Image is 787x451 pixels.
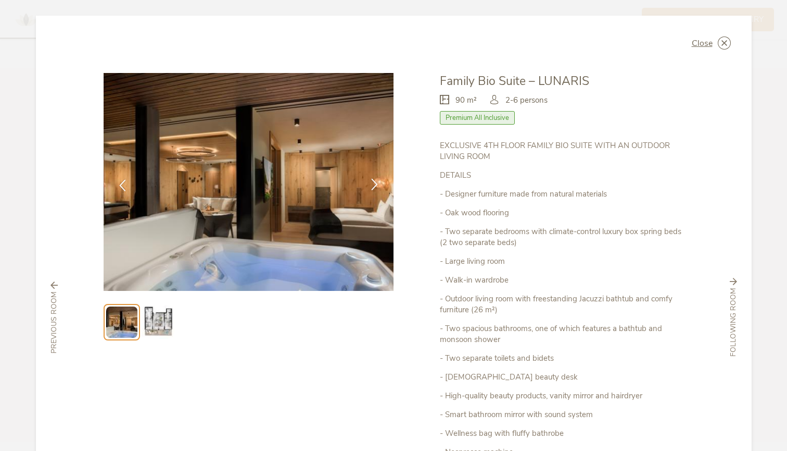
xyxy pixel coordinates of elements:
[440,391,683,401] p: - High-quality beauty products, vanity mirror and hairdryer
[440,226,683,248] p: - Two separate bedrooms with climate-control luxury box spring beds (2 two separate beds)
[728,288,739,357] span: following room
[440,256,683,267] p: - Large living room
[440,323,683,345] p: - Two spacious bathrooms, one of which features a bathtub and monsoon shower
[440,275,683,286] p: - Walk-in wardrobe
[440,372,683,383] p: - [DEMOGRAPHIC_DATA] beauty desk
[440,111,515,125] span: Premium All Inclusive
[49,291,59,354] span: previous room
[440,428,683,439] p: - Wellness bag with fluffy bathrobe
[440,409,683,420] p: - Smart bathroom mirror with sound system
[106,307,137,338] img: Preview
[440,208,683,218] p: - Oak wood flooring
[440,294,683,315] p: - Outdoor living room with freestanding Jacuzzi bathtub and comfy furniture (26 m²)
[440,73,589,89] span: Family Bio Suite – LUNARIS
[505,95,548,106] span: 2-6 persons
[440,353,683,364] p: - Two separate toilets and bidets
[440,170,683,181] p: DETAILS
[440,189,683,200] p: - Designer furniture made from natural materials
[455,95,477,106] span: 90 m²
[440,140,683,162] p: EXCLUSIVE 4TH FLOOR FAMILY BIO SUITE WITH AN OUTDOOR LIVING ROOM
[104,73,394,291] img: Family Bio Suite – LUNARIS
[142,306,175,339] img: Preview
